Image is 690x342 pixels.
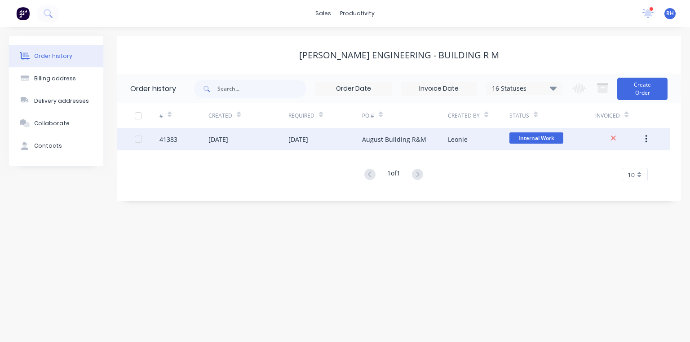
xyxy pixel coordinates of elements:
div: 41383 [159,135,177,144]
div: # [159,103,208,128]
div: sales [311,7,336,20]
div: PO # [362,112,374,120]
button: Create Order [617,78,668,100]
div: Created By [448,103,509,128]
button: Collaborate [9,112,103,135]
div: productivity [336,7,379,20]
div: 16 Statuses [487,83,562,93]
input: Search... [217,80,306,98]
div: Invoiced [595,103,644,128]
input: Order Date [316,82,391,96]
div: Created [208,103,288,128]
span: Internal Work [509,132,563,144]
img: Factory [16,7,30,20]
div: Required [288,103,362,128]
div: Status [509,112,529,120]
button: Delivery addresses [9,90,103,112]
span: RH [666,9,674,18]
div: Contacts [34,142,62,150]
button: Contacts [9,135,103,157]
div: August Building R&M [362,135,426,144]
div: Created [208,112,232,120]
div: Order history [34,52,72,60]
div: # [159,112,163,120]
div: Collaborate [34,119,70,127]
div: Delivery addresses [34,97,89,105]
div: Status [509,103,595,128]
input: Invoice Date [401,82,477,96]
div: Leonie [448,135,468,144]
span: 10 [628,170,635,180]
button: Order history [9,45,103,67]
div: Required [288,112,314,120]
button: Billing address [9,67,103,90]
div: Invoiced [595,112,620,120]
div: [DATE] [288,135,308,144]
div: 1 of 1 [387,168,400,181]
div: [PERSON_NAME] Engineering - Building R M [299,50,499,61]
div: Created By [448,112,480,120]
div: Order history [130,83,176,94]
div: PO # [362,103,448,128]
div: [DATE] [208,135,228,144]
div: Billing address [34,75,76,83]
